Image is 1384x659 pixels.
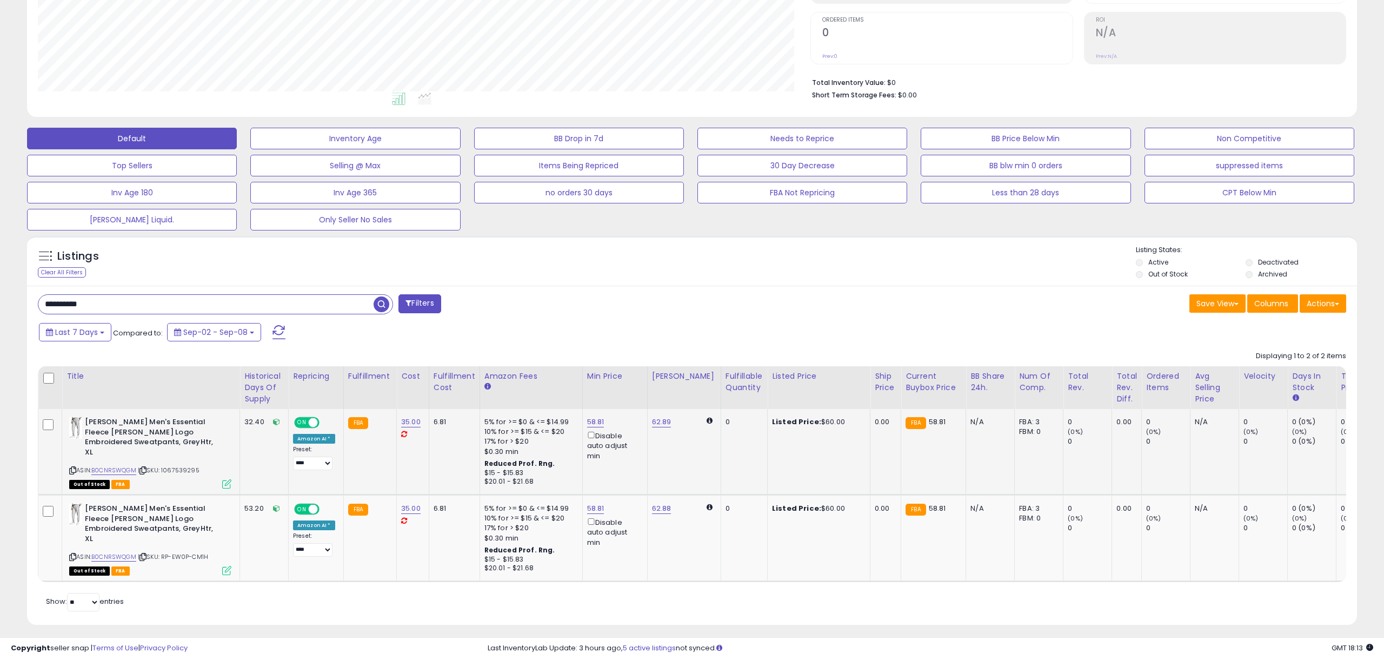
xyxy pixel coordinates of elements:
[348,417,368,429] small: FBA
[1145,128,1354,149] button: Non Competitive
[1068,437,1112,446] div: 0
[929,417,946,427] span: 58.81
[1189,294,1246,313] button: Save View
[401,417,421,427] a: 35.00
[1096,53,1117,60] small: Prev: N/A
[1148,258,1168,267] label: Active
[1019,371,1059,393] div: Num of Comp.
[1146,523,1190,533] div: 0
[55,327,98,338] span: Last 7 Days
[1068,417,1112,427] div: 0
[11,643,188,654] div: seller snap | |
[484,545,555,555] b: Reduced Prof. Rng.
[772,417,862,427] div: $60.00
[69,504,231,574] div: ASIN:
[348,504,368,516] small: FBA
[697,155,907,176] button: 30 Day Decrease
[1247,294,1298,313] button: Columns
[1292,437,1336,446] div: 0 (0%)
[1146,417,1190,427] div: 0
[772,503,821,513] b: Listed Price:
[27,182,237,203] button: Inv Age 180
[39,323,111,341] button: Last 7 Days
[484,382,491,392] small: Amazon Fees.
[1136,245,1357,255] p: Listing States:
[113,328,163,338] span: Compared to:
[1243,427,1259,436] small: (0%)
[1256,351,1346,361] div: Displaying 1 to 2 of 2 items
[587,503,604,514] a: 58.81
[1243,504,1287,513] div: 0
[726,371,763,393] div: Fulfillable Quantity
[38,267,86,278] div: Clear All Filters
[244,417,280,427] div: 32.40
[1292,514,1307,523] small: (0%)
[812,90,896,100] b: Short Term Storage Fees:
[1341,514,1356,523] small: (0%)
[348,371,392,382] div: Fulfillment
[1096,27,1346,41] h2: N/A
[484,564,574,573] div: $20.01 - $21.68
[484,371,578,382] div: Amazon Fees
[293,434,335,444] div: Amazon AI *
[875,371,896,393] div: Ship Price
[929,503,946,513] span: 58.81
[1068,371,1107,393] div: Total Rev.
[244,371,284,405] div: Historical Days Of Supply
[11,643,50,653] strong: Copyright
[1068,504,1112,513] div: 0
[1243,371,1283,382] div: Velocity
[318,418,335,427] span: OFF
[484,504,574,513] div: 5% for >= $0 & <= $14.99
[1019,427,1055,437] div: FBM: 0
[295,418,309,427] span: ON
[875,504,893,513] div: 0.00
[1195,417,1230,427] div: N/A
[898,90,917,100] span: $0.00
[1116,504,1133,513] div: 0.00
[111,566,130,576] span: FBA
[822,53,837,60] small: Prev: 0
[1146,437,1190,446] div: 0
[484,469,574,478] div: $15 - $15.83
[46,596,124,607] span: Show: entries
[822,17,1072,23] span: Ordered Items
[1019,417,1055,427] div: FBA: 3
[970,371,1010,393] div: BB Share 24h.
[488,643,1373,654] div: Last InventoryLab Update: 3 hours ago, not synced.
[484,437,574,446] div: 17% for > $20
[1195,504,1230,513] div: N/A
[1332,643,1373,653] span: 2025-09-16 18:13 GMT
[474,155,684,176] button: Items Being Repriced
[623,643,676,653] a: 5 active listings
[27,209,237,230] button: [PERSON_NAME] Liquid.
[1243,417,1287,427] div: 0
[1292,371,1332,393] div: Days In Stock
[69,417,231,487] div: ASIN:
[921,182,1130,203] button: Less than 28 days
[652,371,716,382] div: [PERSON_NAME]
[250,209,460,230] button: Only Seller No Sales
[772,504,862,513] div: $60.00
[318,505,335,514] span: OFF
[85,504,216,546] b: [PERSON_NAME] Men's Essential Fleece [PERSON_NAME] Logo Embroidered Sweatpants, GreyHtr, XL
[91,552,136,562] a: B0CNRSWQGM
[1148,269,1188,279] label: Out of Stock
[140,643,188,653] a: Privacy Policy
[726,504,759,513] div: 0
[27,155,237,176] button: Top Sellers
[138,466,199,475] span: | SKU: 1067539295
[772,371,866,382] div: Listed Price
[1292,417,1336,427] div: 0 (0%)
[697,182,907,203] button: FBA Not Repricing
[812,78,886,87] b: Total Inventory Value:
[587,516,639,548] div: Disable auto adjust min
[1341,371,1380,393] div: Total Profit
[66,371,235,382] div: Title
[697,128,907,149] button: Needs to Reprice
[69,504,82,525] img: 31oIFhLslEL._SL40_.jpg
[812,75,1338,88] li: $0
[587,430,639,461] div: Disable auto adjust min
[244,504,280,513] div: 53.20
[1096,17,1346,23] span: ROI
